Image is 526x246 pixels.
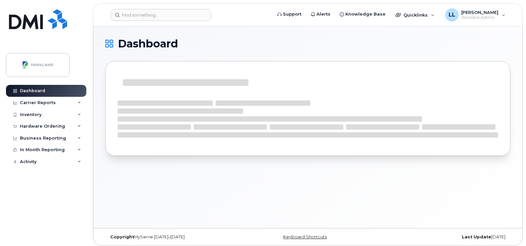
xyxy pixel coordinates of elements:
[462,234,491,239] strong: Last Update
[110,234,134,239] strong: Copyright
[105,234,240,240] div: MyServe [DATE]–[DATE]
[283,234,327,239] a: Keyboard Shortcuts
[375,234,510,240] div: [DATE]
[118,39,178,49] span: Dashboard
